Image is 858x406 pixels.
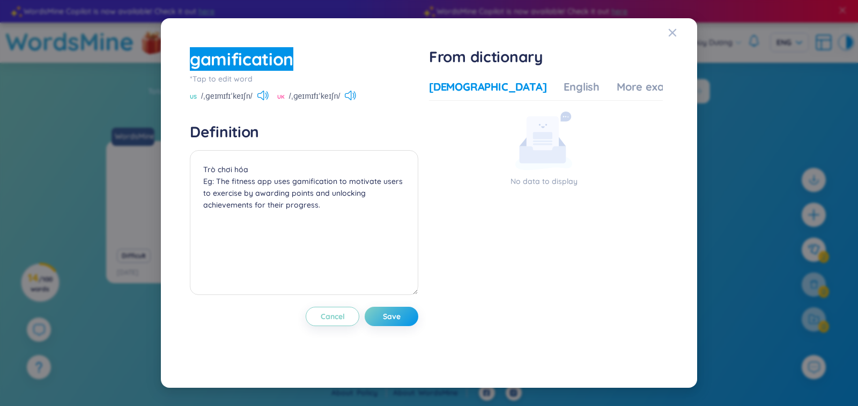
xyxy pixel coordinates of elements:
[668,18,697,47] button: Close
[429,47,663,67] h1: From dictionary
[277,93,285,101] span: UK
[190,47,293,71] div: gamification
[190,93,197,101] span: US
[429,79,546,94] div: [DEMOGRAPHIC_DATA]
[190,73,418,85] div: *Tap to edit word
[617,79,694,94] div: More examples
[429,175,659,187] p: No data to display
[321,311,345,322] span: Cancel
[383,311,401,322] span: Save
[201,90,253,102] span: /ˌɡeɪmɪfɪˈkeɪʃn/
[289,90,341,102] span: /ˌɡeɪmɪfɪˈkeɪʃn/
[190,150,418,295] textarea: Trò chơi hóa Eg: The fitness app uses gamification to motivate users to exercise by awarding poin...
[564,79,600,94] div: English
[190,122,418,142] h4: Definition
